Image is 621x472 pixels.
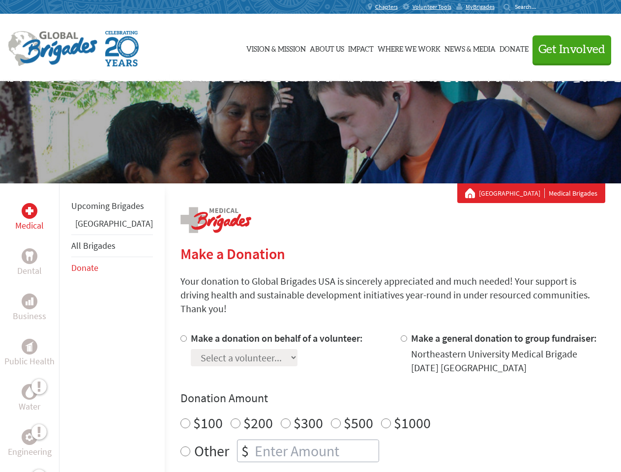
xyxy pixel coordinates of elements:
span: Volunteer Tools [413,3,451,11]
a: MedicalMedical [15,203,44,233]
a: All Brigades [71,240,116,251]
a: Vision & Mission [246,23,306,72]
a: [GEOGRAPHIC_DATA] [479,188,545,198]
label: Make a donation on behalf of a volunteer: [191,332,363,344]
h4: Donation Amount [180,390,605,406]
label: $100 [193,413,223,432]
label: $1000 [394,413,431,432]
p: Public Health [4,354,55,368]
img: Water [26,386,33,397]
div: Dental [22,248,37,264]
p: Water [19,400,40,413]
p: Your donation to Global Brigades USA is sincerely appreciated and much needed! Your support is dr... [180,274,605,316]
img: logo-medical.png [180,207,251,233]
img: Engineering [26,433,33,441]
a: Upcoming Brigades [71,200,144,211]
a: WaterWater [19,384,40,413]
a: DentalDental [17,248,42,278]
li: All Brigades [71,235,153,257]
li: Panama [71,217,153,235]
a: Donate [71,262,98,273]
label: Other [194,440,229,462]
div: Engineering [22,429,37,445]
p: Dental [17,264,42,278]
p: Medical [15,219,44,233]
a: BusinessBusiness [13,294,46,323]
span: MyBrigades [466,3,495,11]
a: [GEOGRAPHIC_DATA] [75,218,153,229]
div: Medical [22,203,37,219]
input: Enter Amount [253,440,379,462]
label: Make a general donation to group fundraiser: [411,332,597,344]
a: News & Media [444,23,496,72]
li: Donate [71,257,153,279]
a: EngineeringEngineering [8,429,52,459]
div: Business [22,294,37,309]
a: About Us [310,23,344,72]
button: Get Involved [532,35,611,63]
div: Northeastern University Medical Brigade [DATE] [GEOGRAPHIC_DATA] [411,347,605,375]
span: Get Involved [538,44,605,56]
img: Business [26,297,33,305]
span: Chapters [375,3,398,11]
a: Where We Work [378,23,441,72]
div: Water [22,384,37,400]
p: Engineering [8,445,52,459]
label: $200 [243,413,273,432]
img: Global Brigades Logo [8,31,97,66]
img: Dental [26,251,33,261]
div: Public Health [22,339,37,354]
div: Medical Brigades [465,188,597,198]
img: Global Brigades Celebrating 20 Years [105,31,139,66]
label: $300 [294,413,323,432]
li: Upcoming Brigades [71,195,153,217]
input: Search... [515,3,543,10]
h2: Make a Donation [180,245,605,263]
label: $500 [344,413,373,432]
a: Impact [348,23,374,72]
img: Public Health [26,342,33,352]
a: Public HealthPublic Health [4,339,55,368]
div: $ [237,440,253,462]
a: Donate [500,23,529,72]
p: Business [13,309,46,323]
img: Medical [26,207,33,215]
